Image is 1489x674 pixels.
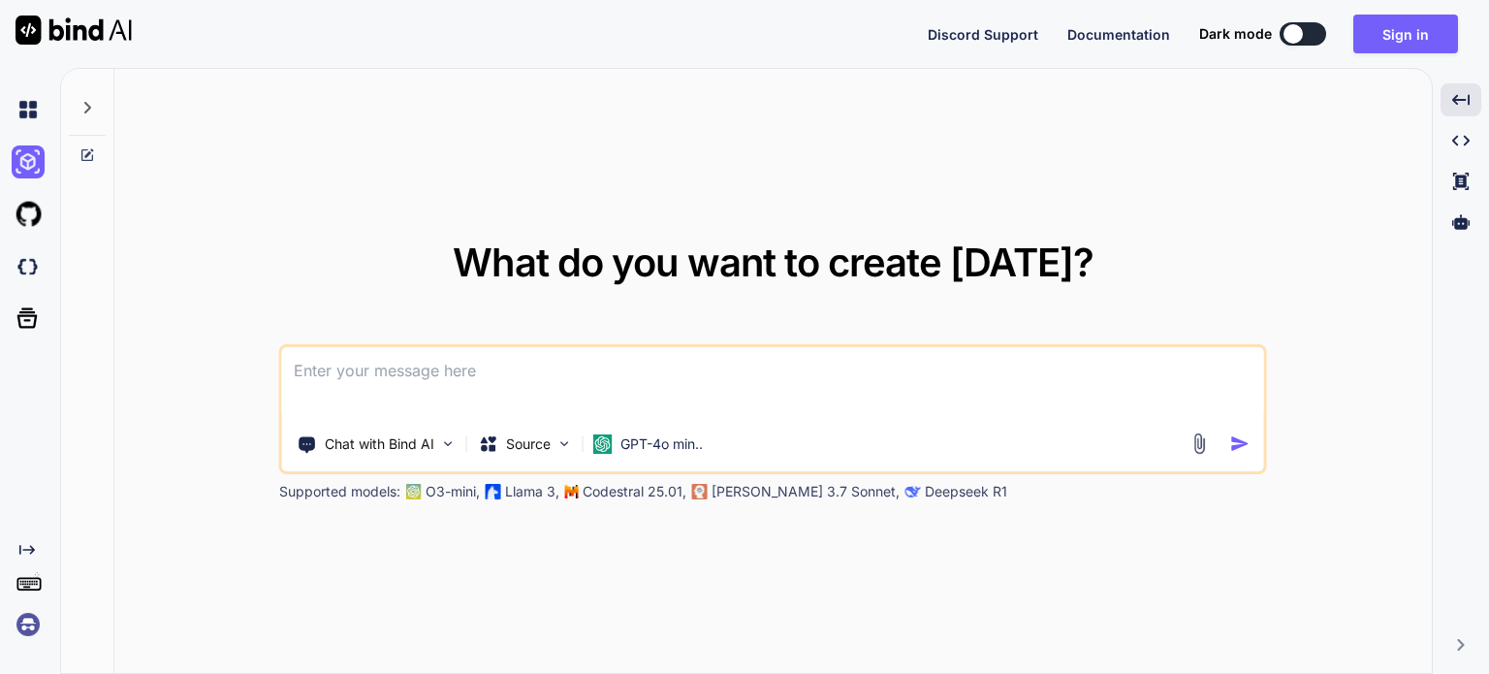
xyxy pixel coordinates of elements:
p: Supported models: [279,482,400,501]
button: Sign in [1353,15,1458,53]
img: claude [692,484,708,499]
span: Discord Support [928,26,1038,43]
img: Mistral-AI [565,485,579,498]
p: GPT-4o min.. [620,434,703,454]
img: Bind AI [16,16,132,45]
img: signin [12,608,45,641]
img: attachment [1188,433,1211,455]
button: Discord Support [928,24,1038,45]
span: Documentation [1067,26,1170,43]
img: Pick Models [556,435,573,452]
img: Llama2 [486,484,501,499]
p: Chat with Bind AI [325,434,434,454]
p: Llama 3, [505,482,559,501]
p: Deepseek R1 [925,482,1007,501]
img: darkCloudIdeIcon [12,250,45,283]
img: chat [12,93,45,126]
img: GPT-4o mini [593,434,613,454]
img: GPT-4 [406,484,422,499]
p: [PERSON_NAME] 3.7 Sonnet, [712,482,900,501]
span: Dark mode [1199,24,1272,44]
img: githubLight [12,198,45,231]
img: ai-studio [12,145,45,178]
img: icon [1230,433,1251,454]
p: Source [506,434,551,454]
span: What do you want to create [DATE]? [453,239,1093,286]
img: claude [905,484,921,499]
button: Documentation [1067,24,1170,45]
p: Codestral 25.01, [583,482,686,501]
img: Pick Tools [440,435,457,452]
p: O3-mini, [426,482,480,501]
